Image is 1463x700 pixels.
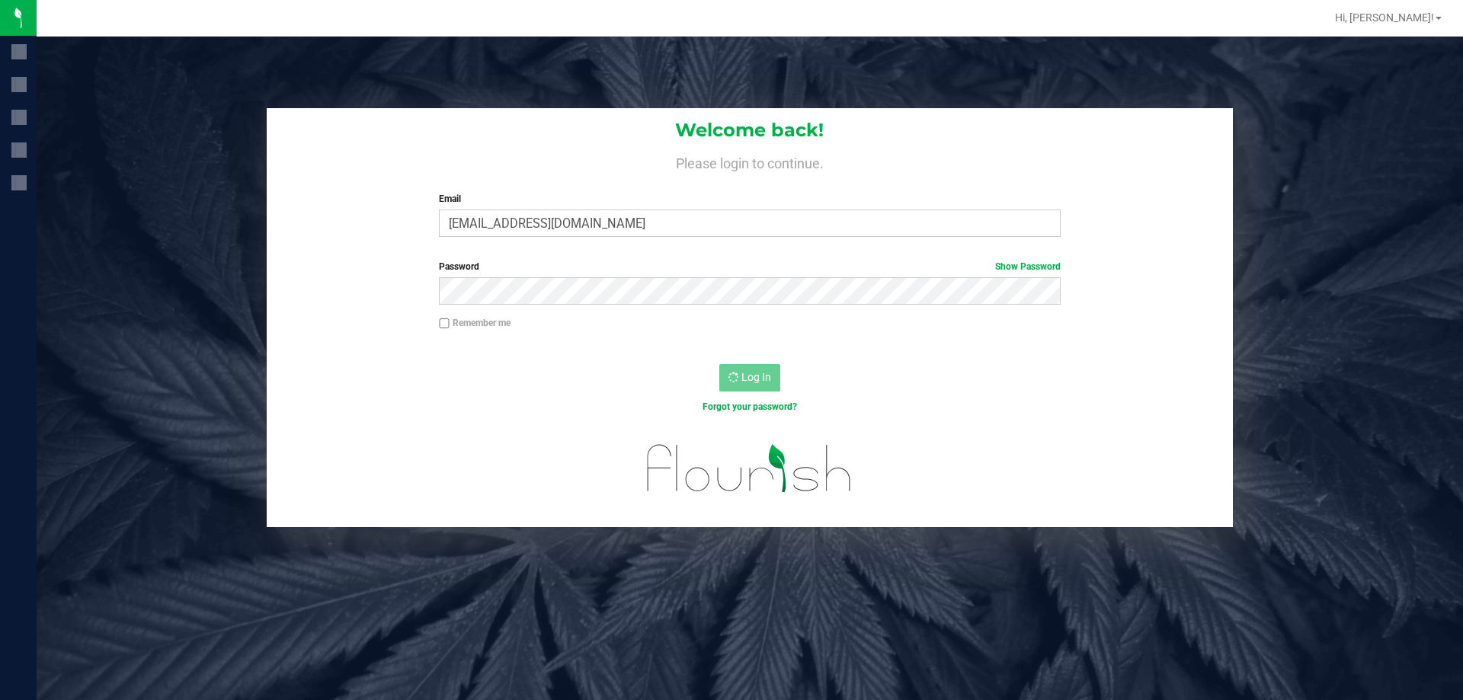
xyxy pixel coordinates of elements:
[439,318,450,329] input: Remember me
[267,152,1233,171] h4: Please login to continue.
[439,316,511,330] label: Remember me
[439,261,479,272] span: Password
[703,401,797,412] a: Forgot your password?
[719,364,780,392] button: Log In
[1335,11,1434,24] span: Hi, [PERSON_NAME]!
[741,371,771,383] span: Log In
[439,192,1060,206] label: Email
[267,120,1233,140] h1: Welcome back!
[995,261,1061,272] a: Show Password
[629,430,870,507] img: flourish_logo.svg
